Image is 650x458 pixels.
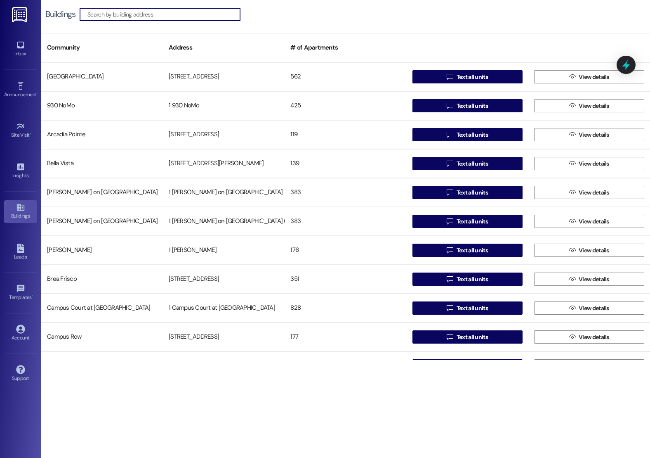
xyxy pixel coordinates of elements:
[447,305,453,311] i: 
[4,282,37,304] a: Templates •
[41,213,163,230] div: [PERSON_NAME] on [GEOGRAPHIC_DATA]
[412,186,523,199] button: Text all units
[412,99,523,112] button: Text all units
[534,301,644,315] button: View details
[45,10,75,19] div: Buildings
[534,244,644,257] button: View details
[32,293,33,299] span: •
[163,38,285,58] div: Address
[457,333,488,342] span: Text all units
[457,304,488,313] span: Text all units
[447,131,453,138] i: 
[569,160,575,167] i: 
[534,99,644,112] button: View details
[579,102,609,110] span: View details
[457,275,488,284] span: Text all units
[447,74,453,80] i: 
[534,128,644,141] button: View details
[163,69,285,85] div: [STREET_ADDRESS]
[457,217,488,226] span: Text all units
[579,246,609,255] span: View details
[28,171,30,177] span: •
[412,359,523,373] button: Text all units
[412,244,523,257] button: Text all units
[412,301,523,315] button: Text all units
[41,242,163,259] div: [PERSON_NAME]
[579,333,609,342] span: View details
[163,358,285,374] div: 1 [GEOGRAPHIC_DATA]
[285,97,406,114] div: 425
[412,330,523,344] button: Text all units
[4,363,37,385] a: Support
[285,329,406,345] div: 177
[4,119,37,142] a: Site Visit •
[579,73,609,81] span: View details
[163,329,285,345] div: [STREET_ADDRESS]
[569,131,575,138] i: 
[285,271,406,287] div: 351
[30,131,31,137] span: •
[41,155,163,172] div: Bella Vista
[412,215,523,228] button: Text all units
[569,189,575,196] i: 
[534,70,644,83] button: View details
[579,275,609,284] span: View details
[412,128,523,141] button: Text all units
[285,69,406,85] div: 562
[41,300,163,316] div: Campus Court at [GEOGRAPHIC_DATA]
[285,300,406,316] div: 828
[457,246,488,255] span: Text all units
[534,157,644,170] button: View details
[285,213,406,230] div: 383
[569,102,575,109] i: 
[12,7,29,22] img: ResiDesk Logo
[41,69,163,85] div: [GEOGRAPHIC_DATA]
[285,155,406,172] div: 139
[457,188,488,197] span: Text all units
[447,334,453,340] i: 
[163,97,285,114] div: 1 930 NoMo
[163,271,285,287] div: [STREET_ADDRESS]
[87,9,240,20] input: Search by building address
[41,97,163,114] div: 930 NoMo
[41,329,163,345] div: Campus Row
[579,304,609,313] span: View details
[163,184,285,201] div: 1 [PERSON_NAME] on [GEOGRAPHIC_DATA]
[41,126,163,143] div: Arcadia Pointe
[579,217,609,226] span: View details
[4,241,37,263] a: Leads
[569,218,575,225] i: 
[569,276,575,282] i: 
[447,247,453,254] i: 
[569,334,575,340] i: 
[412,157,523,170] button: Text all units
[457,131,488,139] span: Text all units
[41,271,163,287] div: Brea Frisco
[534,215,644,228] button: View details
[579,131,609,139] span: View details
[285,242,406,259] div: 176
[569,74,575,80] i: 
[412,70,523,83] button: Text all units
[447,276,453,282] i: 
[457,159,488,168] span: Text all units
[4,322,37,344] a: Account
[285,38,406,58] div: # of Apartments
[534,359,644,373] button: View details
[569,305,575,311] i: 
[579,188,609,197] span: View details
[534,186,644,199] button: View details
[285,358,406,374] div: 1071
[163,242,285,259] div: 1 [PERSON_NAME]
[163,300,285,316] div: 1 Campus Court at [GEOGRAPHIC_DATA]
[41,38,163,58] div: Community
[163,213,285,230] div: 1 [PERSON_NAME] on [GEOGRAPHIC_DATA] (new)
[285,184,406,201] div: 383
[534,273,644,286] button: View details
[285,126,406,143] div: 119
[41,184,163,201] div: [PERSON_NAME] on [GEOGRAPHIC_DATA]
[447,102,453,109] i: 
[534,330,644,344] button: View details
[569,247,575,254] i: 
[41,358,163,374] div: Campus [GEOGRAPHIC_DATA]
